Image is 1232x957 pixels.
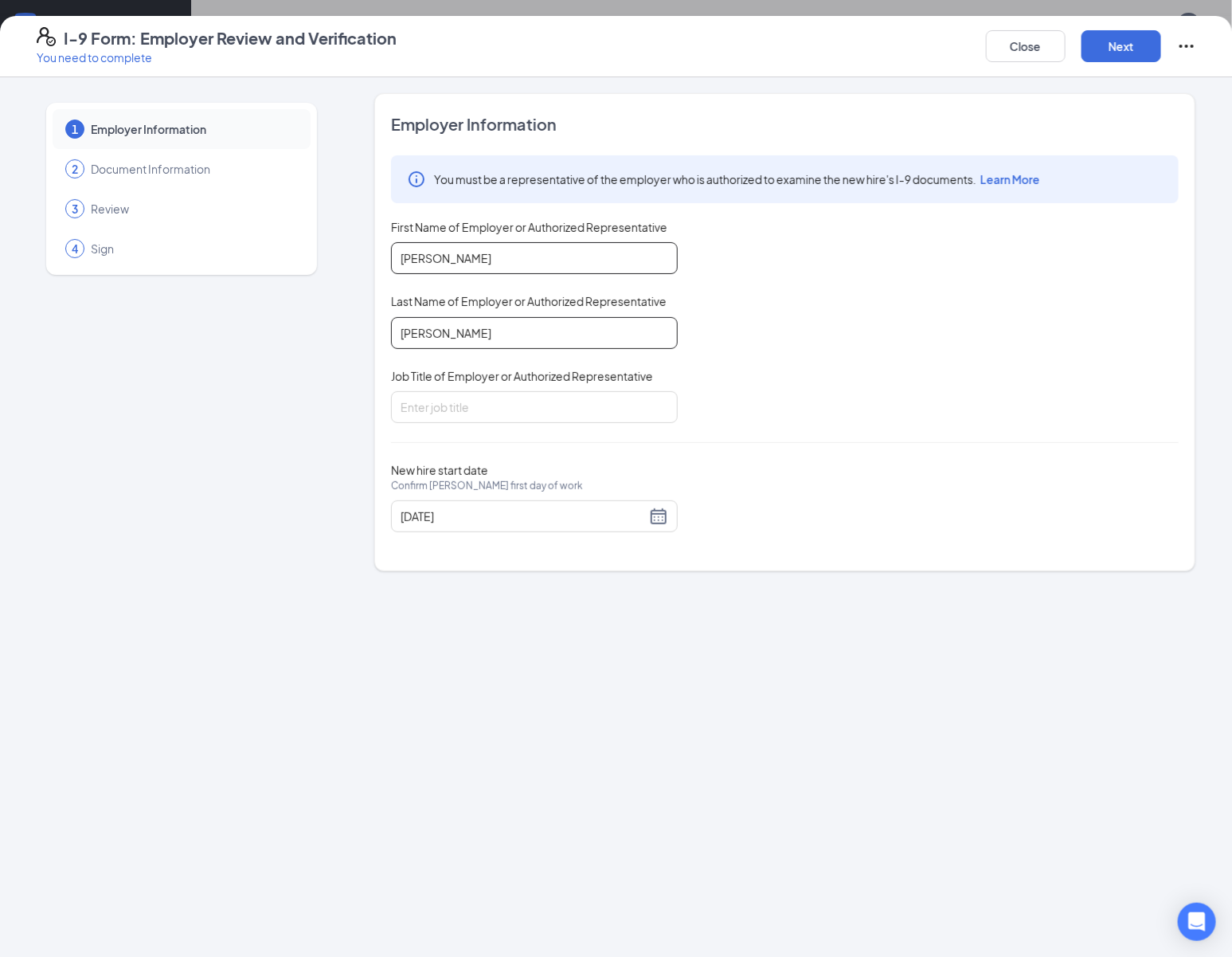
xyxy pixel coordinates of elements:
[401,508,646,525] input: 09/11/2025
[391,293,667,309] span: Last Name of Employer or Authorized Representative
[391,462,583,510] span: New hire start date
[391,368,653,384] span: Job Title of Employer or Authorized Representative
[72,201,78,217] span: 3
[434,171,1040,187] span: You must be a representative of the employer who is authorized to examine the new hire's I-9 docu...
[72,161,78,177] span: 2
[1178,903,1216,941] div: Open Intercom Messenger
[391,242,678,274] input: Enter your first name
[391,478,583,494] span: Confirm [PERSON_NAME] first day of work
[91,241,295,257] span: Sign
[37,49,397,65] p: You need to complete
[986,30,1066,62] button: Close
[91,201,295,217] span: Review
[91,161,295,177] span: Document Information
[1081,30,1161,62] button: Next
[64,27,397,49] h4: I-9 Form: Employer Review and Verification
[976,172,1040,186] a: Learn More
[391,219,667,235] span: First Name of Employer or Authorized Representative
[407,170,426,189] svg: Info
[980,172,1040,186] span: Learn More
[391,317,678,349] input: Enter your last name
[391,113,1179,135] span: Employer Information
[72,241,78,257] span: 4
[391,391,678,423] input: Enter job title
[1177,37,1196,56] svg: Ellipses
[37,27,56,46] svg: FormI9EVerifyIcon
[72,121,78,137] span: 1
[91,121,295,137] span: Employer Information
